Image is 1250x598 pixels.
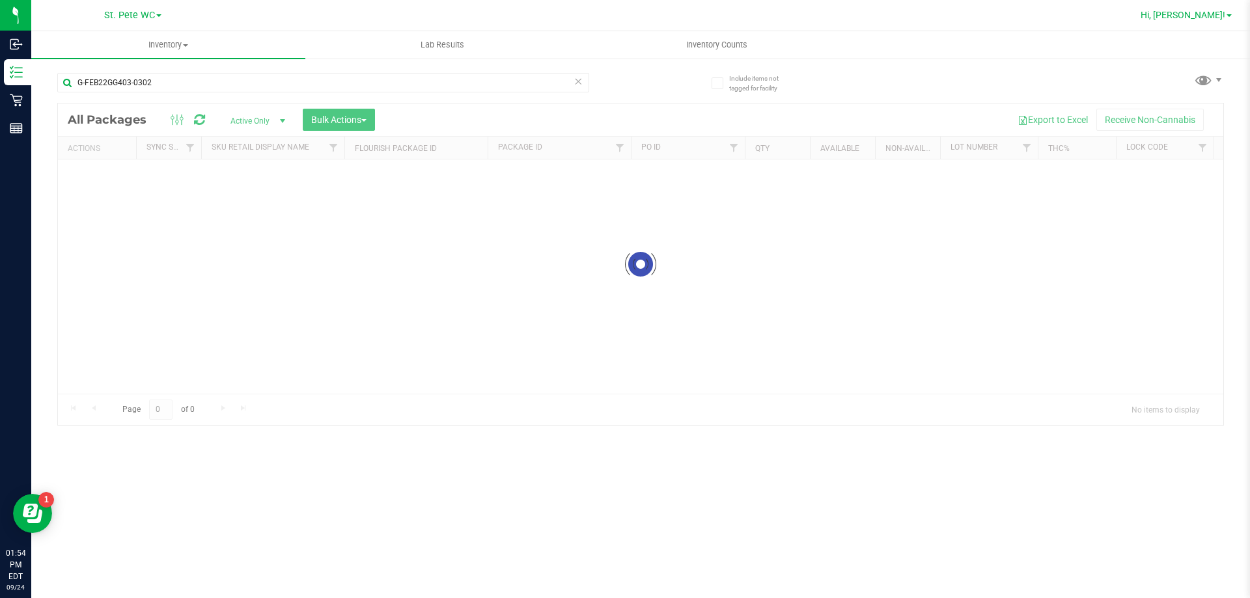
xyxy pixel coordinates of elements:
span: Include items not tagged for facility [729,74,794,93]
span: St. Pete WC [104,10,155,21]
span: Inventory Counts [669,39,765,51]
a: Inventory [31,31,305,59]
inline-svg: Retail [10,94,23,107]
iframe: Resource center [13,494,52,533]
span: Hi, [PERSON_NAME]! [1141,10,1225,20]
input: Search Package ID, Item Name, SKU, Lot or Part Number... [57,73,589,92]
a: Lab Results [305,31,579,59]
p: 01:54 PM EDT [6,547,25,582]
span: Clear [574,73,583,90]
span: Inventory [31,39,305,51]
inline-svg: Inbound [10,38,23,51]
a: Inventory Counts [579,31,854,59]
inline-svg: Inventory [10,66,23,79]
p: 09/24 [6,582,25,592]
iframe: Resource center unread badge [38,492,54,508]
span: Lab Results [403,39,482,51]
inline-svg: Reports [10,122,23,135]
